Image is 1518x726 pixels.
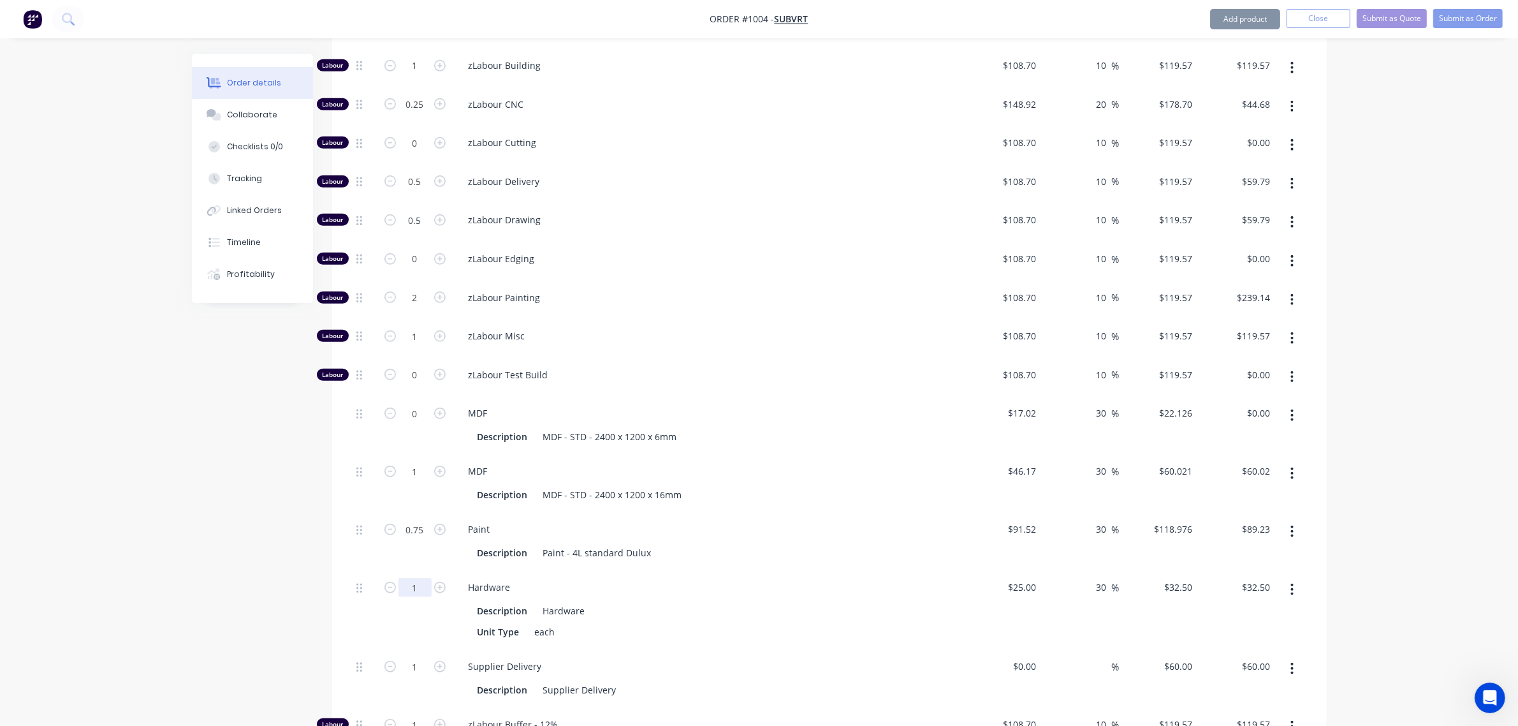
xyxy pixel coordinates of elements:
[469,329,958,343] span: zLabour Misc
[458,578,521,596] div: Hardware
[26,287,89,301] div: New feature
[227,77,281,89] div: Order details
[192,258,313,290] button: Profitability
[317,59,349,71] div: Labour
[472,427,533,446] div: Description
[1112,213,1120,228] span: %
[192,163,313,195] button: Tracking
[26,91,230,112] p: Hi [PERSON_NAME]
[94,287,161,301] div: Improvement
[191,398,255,449] button: Help
[1475,683,1505,713] iframe: Intercom live chat
[26,309,206,322] div: Factory Weekly Updates - [DATE]
[469,98,958,111] span: zLabour CNC
[227,141,283,152] div: Checklists 0/0
[317,292,349,304] div: Labour
[192,226,313,258] button: Timeline
[192,67,313,99] button: Order details
[538,681,622,699] div: Supplier Delivery
[227,205,282,216] div: Linked Orders
[219,20,242,43] div: Close
[1112,290,1120,305] span: %
[472,602,533,620] div: Description
[458,404,498,422] div: MDF
[1112,97,1120,112] span: %
[26,112,230,134] p: How can we help?
[17,430,46,439] span: Home
[227,269,275,280] div: Profitability
[538,427,682,446] div: MDF - STD - 2400 x 1200 x 6mm
[538,544,657,562] div: Paint - 4L standard Dulux
[1112,660,1120,674] span: %
[74,430,118,439] span: Messages
[23,10,42,29] img: Factory
[26,235,229,260] button: Share it with us
[538,602,590,620] div: Hardware
[13,151,242,199] div: Ask a questionAI Agent and team can help
[26,325,206,338] div: Hey, Factory pro there👋
[26,24,101,45] img: logo
[317,214,349,226] div: Labour
[538,485,687,504] div: MDF - STD - 2400 x 1200 x 16mm
[469,368,958,382] span: zLabour Test Build
[192,99,313,131] button: Collaborate
[1112,329,1120,344] span: %
[1112,406,1120,421] span: %
[1287,9,1350,28] button: Close
[13,276,242,349] div: New featureImprovementFactory Weekly Updates - [DATE]Hey, Factory pro there👋
[469,136,958,149] span: zLabour Cutting
[26,366,229,380] h2: Factory Feature Walkthroughs
[469,213,958,226] span: zLabour Drawing
[469,252,958,265] span: zLabour Edging
[472,544,533,562] div: Description
[1112,252,1120,267] span: %
[317,98,349,110] div: Labour
[192,195,313,226] button: Linked Orders
[458,657,552,676] div: Supplier Delivery
[227,173,262,184] div: Tracking
[317,330,349,342] div: Labour
[227,237,261,248] div: Timeline
[1112,59,1120,73] span: %
[317,369,349,381] div: Labour
[469,175,958,188] span: zLabour Delivery
[472,623,525,641] div: Unit Type
[1112,136,1120,151] span: %
[192,131,313,163] button: Checklists 0/0
[1112,581,1120,595] span: %
[147,430,172,439] span: News
[458,462,498,480] div: MDF
[26,161,214,175] div: Ask a question
[458,520,500,538] div: Paint
[1112,367,1120,382] span: %
[1112,174,1120,189] span: %
[1210,9,1280,29] button: Add product
[1112,464,1120,479] span: %
[710,13,775,26] span: Order #1004 -
[1433,9,1503,28] button: Submit as Order
[227,109,277,121] div: Collaborate
[775,13,808,26] a: Subvrt
[469,59,958,72] span: zLabour Building
[213,430,233,439] span: Help
[26,216,229,230] h2: Have an idea or feature request?
[469,291,958,304] span: zLabour Painting
[26,175,214,188] div: AI Agent and team can help
[1357,9,1427,28] button: Submit as Quote
[128,398,191,449] button: News
[64,398,128,449] button: Messages
[472,485,533,504] div: Description
[1112,522,1120,537] span: %
[472,681,533,699] div: Description
[317,137,349,149] div: Labour
[317,175,349,188] div: Labour
[530,623,560,641] div: each
[317,253,349,265] div: Labour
